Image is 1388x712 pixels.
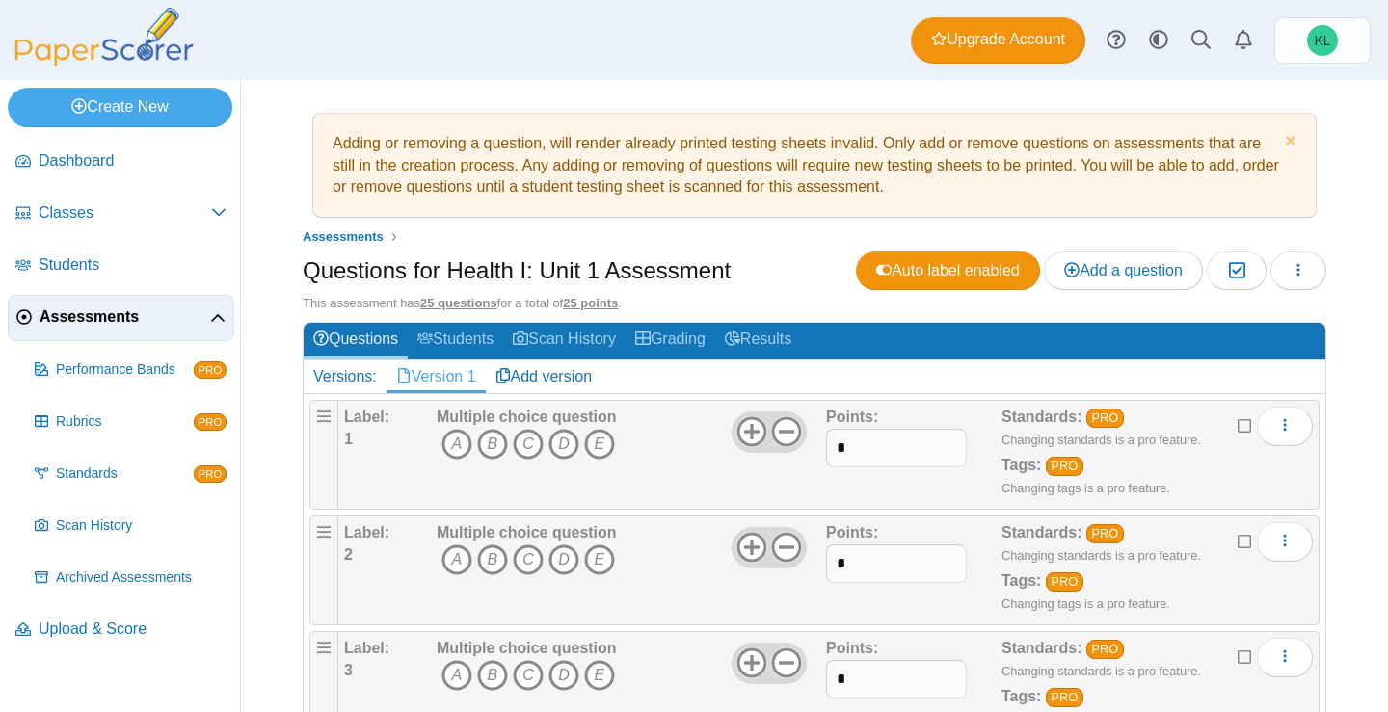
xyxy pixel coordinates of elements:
a: Students [408,323,503,358]
b: Tags: [1001,572,1041,589]
b: Tags: [1001,457,1041,473]
button: More options [1257,522,1313,561]
a: Scan History [27,503,234,549]
a: Alerts [1222,19,1265,62]
span: Upgrade Account [931,29,1065,50]
span: PRO [194,465,227,483]
small: Changing tags is a pro feature. [1001,481,1170,495]
span: Scan History [56,516,227,536]
div: Drag handle [309,515,338,625]
a: Scan History [503,323,626,358]
i: C [513,544,544,575]
a: Rubrics PRO [27,399,234,445]
i: E [584,660,615,691]
i: D [548,544,579,575]
a: Auto label enabled [856,251,1040,290]
a: Add version [486,360,602,393]
u: 25 questions [420,296,496,310]
img: PaperScorer [8,8,200,66]
b: Label: [344,409,389,425]
span: Archived Assessments [56,568,227,588]
i: E [584,544,615,575]
span: Assessments [40,306,210,328]
span: Students [39,254,227,276]
b: Multiple choice question [437,640,617,656]
b: Standards: [1001,524,1082,541]
h1: Questions for Health I: Unit 1 Assessment [303,254,731,287]
b: Tags: [1001,688,1041,704]
a: PRO [1046,457,1083,476]
i: C [513,429,544,460]
span: Performance Bands [56,360,194,380]
b: 3 [344,662,353,678]
small: Changing tags is a pro feature. [1001,596,1170,611]
i: E [584,429,615,460]
span: Kaicee Lord [1314,34,1330,47]
i: B [477,429,508,460]
b: Standards: [1001,640,1082,656]
i: A [441,544,472,575]
a: PRO [1046,688,1083,707]
a: PaperScorer [8,53,200,69]
button: More options [1257,407,1313,445]
b: 1 [344,431,353,447]
i: D [548,429,579,460]
a: Performance Bands PRO [27,347,234,393]
span: Rubrics [56,412,194,432]
i: C [513,660,544,691]
button: More options [1257,638,1313,676]
a: Version 1 [387,360,486,393]
a: Dashboard [8,139,234,185]
i: B [477,660,508,691]
b: Points: [826,640,878,656]
b: Multiple choice question [437,409,617,425]
div: Drag handle [309,400,338,510]
span: Add a question [1064,262,1183,278]
a: Classes [8,191,234,237]
a: Archived Assessments [27,555,234,601]
span: Assessments [303,229,384,244]
b: Points: [826,409,878,425]
small: Changing standards is a pro feature. [1001,664,1201,678]
a: PRO [1086,524,1124,543]
span: Auto label enabled [876,262,1020,278]
span: Upload & Score [39,619,227,640]
a: Assessments [298,225,388,250]
i: A [441,429,472,460]
span: Kaicee Lord [1307,25,1338,56]
a: Results [715,323,801,358]
b: Multiple choice question [437,524,617,541]
a: Assessments [8,295,234,341]
a: Grading [626,323,715,358]
div: Versions: [304,360,387,393]
b: Points: [826,524,878,541]
i: B [477,544,508,575]
small: Changing standards is a pro feature. [1001,548,1201,563]
u: 25 points [563,296,618,310]
span: PRO [194,413,227,431]
b: Standards: [1001,409,1082,425]
span: Classes [39,202,211,224]
a: Students [8,243,234,289]
i: D [548,660,579,691]
b: Label: [344,640,389,656]
a: Create New [8,88,232,126]
a: PRO [1086,640,1124,659]
a: Standards PRO [27,451,234,497]
div: Adding or removing a question, will render already printed testing sheets invalid. Only add or re... [323,123,1306,207]
span: Dashboard [39,150,227,171]
a: Upgrade Account [911,17,1085,64]
a: Dismiss notice [1280,133,1296,153]
span: PRO [194,361,227,379]
a: Questions [304,323,408,358]
b: 2 [344,546,353,563]
a: Kaicee Lord [1274,17,1371,64]
a: PRO [1086,409,1124,428]
a: PRO [1046,572,1083,592]
b: Label: [344,524,389,541]
i: A [441,660,472,691]
a: Upload & Score [8,607,234,653]
a: Add a question [1044,251,1203,290]
span: Standards [56,464,194,484]
div: This assessment has for a total of . [303,295,1326,312]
